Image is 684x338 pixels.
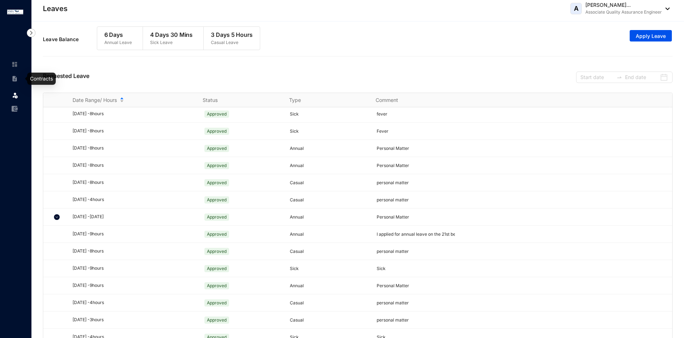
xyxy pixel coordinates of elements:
img: chevron-down.5dccb45ca3e6429452e9960b4a33955c.svg [54,214,60,220]
span: I applied for annual leave on the 21st because the system didn't allow me to update the annual le... [377,231,600,237]
p: Casual [290,179,368,186]
img: home-unselected.a29eae3204392db15eaf.svg [11,61,18,68]
img: contract-unselected.99e2b2107c0a7dd48938.svg [11,75,18,82]
li: Contracts [6,72,23,86]
p: Annual [290,162,368,169]
span: Approved [204,231,229,238]
span: Approved [204,282,229,289]
p: 6 Days [104,30,132,39]
li: Expenses [6,102,23,116]
p: Casual [290,248,368,255]
div: [DATE] - 3 hours [73,317,194,323]
span: Approved [204,179,229,186]
input: End date [625,73,658,81]
p: Leaves [43,4,68,14]
span: Personal Matter [377,163,409,168]
p: Leave Balance [43,36,97,43]
img: dropdown-black.8e83cc76930a90b1a4fdb6d089b7bf3a.svg [662,8,670,10]
span: Personal Matter [377,214,409,220]
img: nav-icon-right.af6afadce00d159da59955279c43614e.svg [27,29,35,37]
div: [DATE] - 9 hours [73,282,194,289]
div: [DATE] - 8 hours [73,145,194,152]
img: leave.99b8a76c7fa76a53782d.svg [11,92,19,99]
p: Casual Leave [211,39,253,46]
span: to [616,74,622,80]
span: Approved [204,196,229,204]
span: Personal Matter [377,146,409,151]
span: personal matter [377,197,409,202]
p: Sick [290,111,368,118]
th: Comment [367,93,453,107]
span: Approved [204,162,229,169]
p: Casual [290,299,368,307]
p: Annual Leave [104,39,132,46]
div: [DATE] - 4 hours [73,196,194,203]
span: Approved [204,111,229,118]
p: Sick Leave [150,39,193,46]
p: Annual [290,282,368,289]
p: [PERSON_NAME]... [585,1,662,9]
img: expense-unselected.2edcf0507c847f3e9e96.svg [11,106,18,112]
span: Personal Matter [377,283,409,288]
p: Sick [290,265,368,272]
div: [DATE] - 4 hours [73,299,194,306]
p: 4 Days 30 Mins [150,30,193,39]
span: Approved [204,317,229,324]
span: Approved [204,248,229,255]
p: Casual [290,196,368,204]
div: [DATE] - 8 hours [73,111,194,117]
p: Requested Leave [43,72,89,83]
span: Approved [204,128,229,135]
div: [DATE] - 8 hours [73,162,194,169]
span: A [574,5,579,12]
span: Apply Leave [636,33,666,40]
span: fever [377,111,387,117]
span: personal matter [377,300,409,305]
span: personal matter [377,249,409,254]
th: Status [194,93,281,107]
p: Casual [290,317,368,324]
p: Sick [290,128,368,135]
li: Home [6,57,23,72]
p: Annual [290,214,368,221]
div: [DATE] - 9 hours [73,231,194,237]
div: [DATE] - 9 hours [73,265,194,272]
p: Annual [290,145,368,152]
span: Sick [377,266,386,271]
button: Apply Leave [630,30,672,41]
div: [DATE] - [DATE] [73,214,194,220]
th: Type [281,93,367,107]
div: [DATE] - 8 hours [73,128,194,134]
span: Approved [204,299,229,307]
div: [DATE] - 8 hours [73,179,194,186]
span: Approved [204,265,229,272]
p: 3 Days 5 Hours [211,30,253,39]
span: Date Range/ Hours [73,97,117,104]
span: Fever [377,128,388,134]
span: personal matter [377,317,409,323]
span: personal matter [377,180,409,185]
span: Approved [204,145,229,152]
span: Approved [204,214,229,221]
p: Annual [290,231,368,238]
div: [DATE] - 8 hours [73,248,194,255]
span: swap-right [616,74,622,80]
p: Associate Quality Assurance Engineer [585,9,662,16]
img: logo [7,10,23,14]
input: Start date [580,73,614,81]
